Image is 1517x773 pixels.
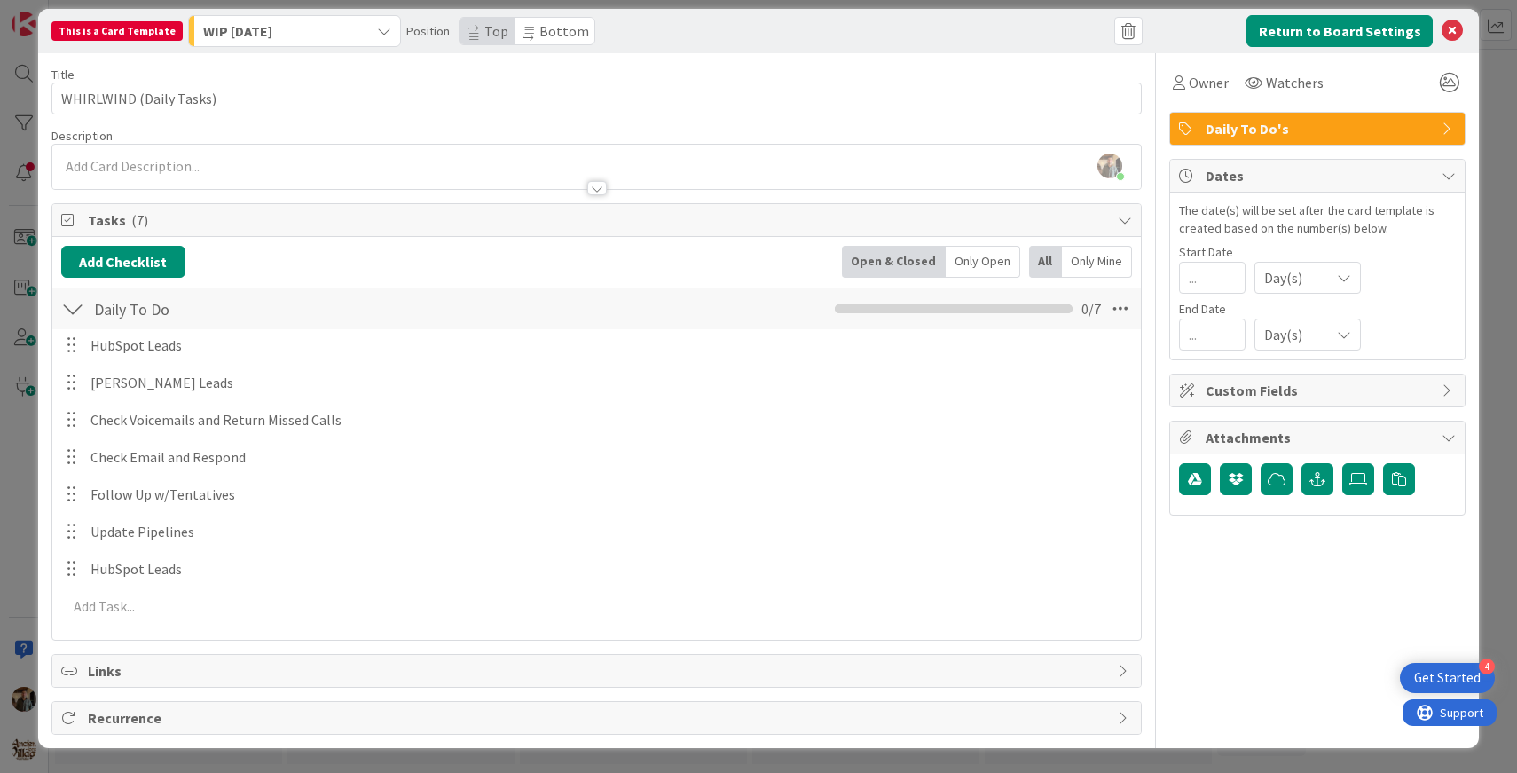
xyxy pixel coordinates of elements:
[406,24,450,38] span: Position
[188,15,401,47] button: WIP [DATE]
[90,559,1128,580] p: HubSpot Leads
[51,21,183,41] div: This is a Card Template
[1179,319,1246,351] input: ...
[90,485,1128,505] p: Follow Up w/Tentatives
[1062,246,1132,278] div: Only Mine
[1179,262,1246,294] input: ...
[1081,298,1101,319] span: 0 / 7
[203,20,272,43] span: WIP [DATE]
[51,67,75,83] label: Title
[1206,380,1433,401] span: Custom Fields
[1479,659,1495,674] div: 4
[1206,165,1433,186] span: Dates
[1179,201,1456,237] div: The date(s) will be set after the card template is created based on the number(s) below.
[1029,246,1062,278] div: All
[1264,265,1321,290] span: Day(s)
[842,246,946,278] div: Open & Closed
[88,293,487,325] input: Add Checklist...
[1179,303,1226,315] span: End Date
[88,209,1110,231] span: Tasks
[1206,118,1433,139] span: Daily To Do's
[131,211,148,229] span: ( 7 )
[1179,246,1233,258] span: Start Date
[1400,663,1495,693] div: Open Get Started checklist, remaining modules: 4
[90,373,1128,393] p: [PERSON_NAME] Leads
[539,22,589,40] span: Bottom
[90,335,1128,356] p: HubSpot Leads
[61,246,185,278] button: Add Checklist
[1206,427,1433,448] span: Attachments
[1189,72,1229,93] span: Owner
[37,3,81,24] span: Support
[51,128,113,144] span: Description
[946,246,1020,278] div: Only Open
[484,22,508,40] span: Top
[1266,72,1324,93] span: Watchers
[1264,322,1321,347] span: Day(s)
[1097,154,1122,178] img: AZREjF1FiGixBt4dyeEo1P9dhFriTY4h.png
[90,447,1128,468] p: Check Email and Respond
[88,707,1110,729] span: Recurrence
[88,660,1110,682] span: Links
[51,83,1143,114] input: type card name here...
[1414,669,1481,687] div: Get Started
[90,410,1128,430] p: Check Voicemails and Return Missed Calls
[90,522,1128,542] p: Update Pipelines
[1246,15,1433,47] button: Return to Board Settings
